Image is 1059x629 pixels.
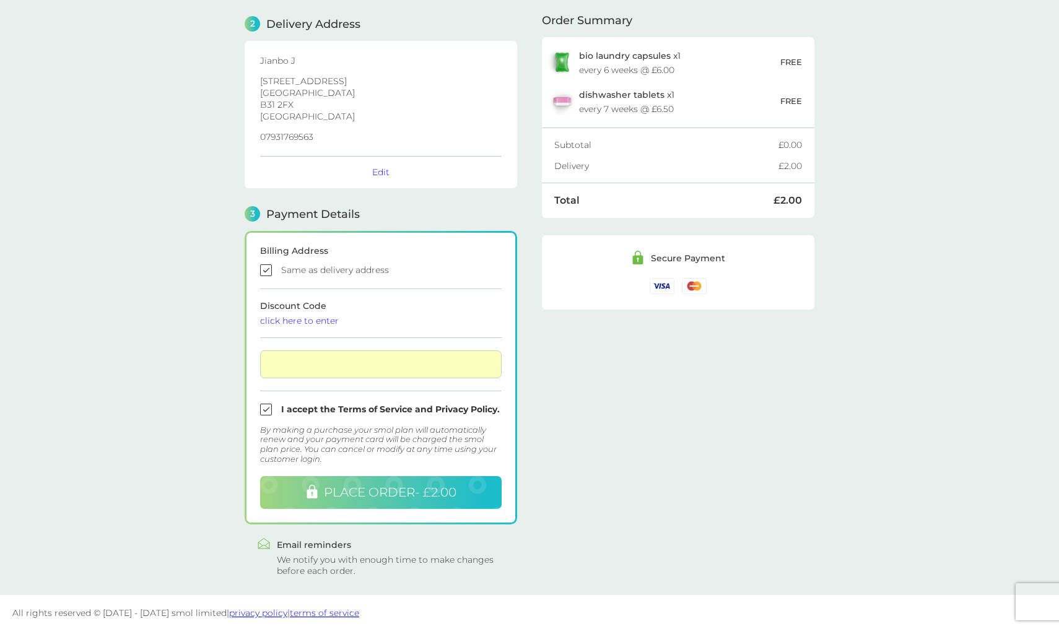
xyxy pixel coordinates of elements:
[260,132,502,141] p: 07931769563
[260,425,502,464] div: By making a purchase your smol plan will automatically renew and your payment card will be charge...
[778,141,802,149] div: £0.00
[651,254,725,262] div: Secure Payment
[542,15,632,26] span: Order Summary
[260,56,502,65] p: Jianbo J
[266,19,360,30] span: Delivery Address
[260,300,502,325] span: Discount Code
[780,95,802,108] p: FREE
[277,540,505,549] div: Email reminders
[260,246,502,255] div: Billing Address
[579,51,681,61] p: x 1
[682,278,707,293] img: /assets/icons/cards/mastercard.svg
[277,554,505,576] div: We notify you with enough time to make changes before each order.
[324,485,456,500] span: PLACE ORDER - £2.00
[245,206,260,222] span: 3
[579,89,665,100] span: dishwasher tablets
[260,476,502,509] button: PLACE ORDER- £2.00
[260,100,502,109] p: B31 2FX
[554,141,778,149] div: Subtotal
[229,607,287,618] a: privacy policy
[260,77,502,85] p: [STREET_ADDRESS]
[265,359,497,370] iframe: Secure card payment input frame
[650,278,674,293] img: /assets/icons/cards/visa.svg
[260,89,502,97] p: [GEOGRAPHIC_DATA]
[780,56,802,69] p: FREE
[554,162,778,170] div: Delivery
[260,112,502,121] p: [GEOGRAPHIC_DATA]
[245,16,260,32] span: 2
[372,167,390,178] button: Edit
[266,209,360,220] span: Payment Details
[554,196,774,206] div: Total
[778,162,802,170] div: £2.00
[579,66,674,74] div: every 6 weeks @ £6.00
[579,50,671,61] span: bio laundry capsules
[579,105,674,113] div: every 7 weeks @ £6.50
[579,90,674,100] p: x 1
[290,607,359,618] a: terms of service
[774,196,802,206] div: £2.00
[260,316,502,325] div: click here to enter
